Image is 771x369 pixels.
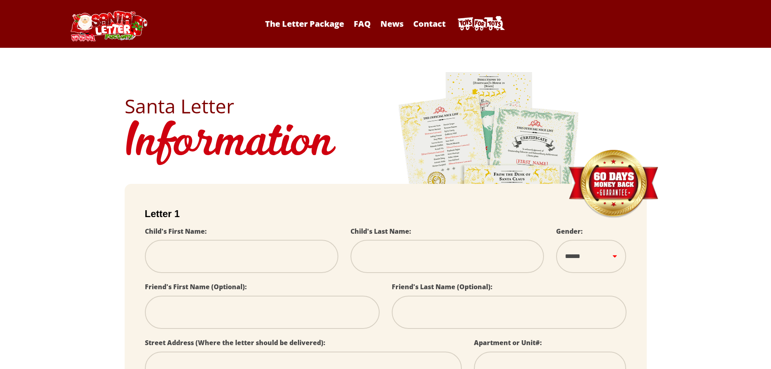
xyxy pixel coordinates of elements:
a: Contact [409,18,450,29]
label: Gender: [556,227,583,236]
img: Money Back Guarantee [568,149,659,219]
a: FAQ [350,18,375,29]
h2: Santa Letter [125,96,647,116]
h2: Letter 1 [145,208,627,220]
label: Child's First Name: [145,227,207,236]
label: Friend's Last Name (Optional): [392,282,493,291]
label: Child's Last Name: [350,227,411,236]
h1: Information [125,116,647,172]
img: Santa Letter Logo [68,11,149,41]
img: letters.png [398,71,580,297]
a: The Letter Package [261,18,348,29]
label: Friend's First Name (Optional): [145,282,247,291]
label: Apartment or Unit#: [474,338,542,347]
label: Street Address (Where the letter should be delivered): [145,338,325,347]
a: News [376,18,408,29]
